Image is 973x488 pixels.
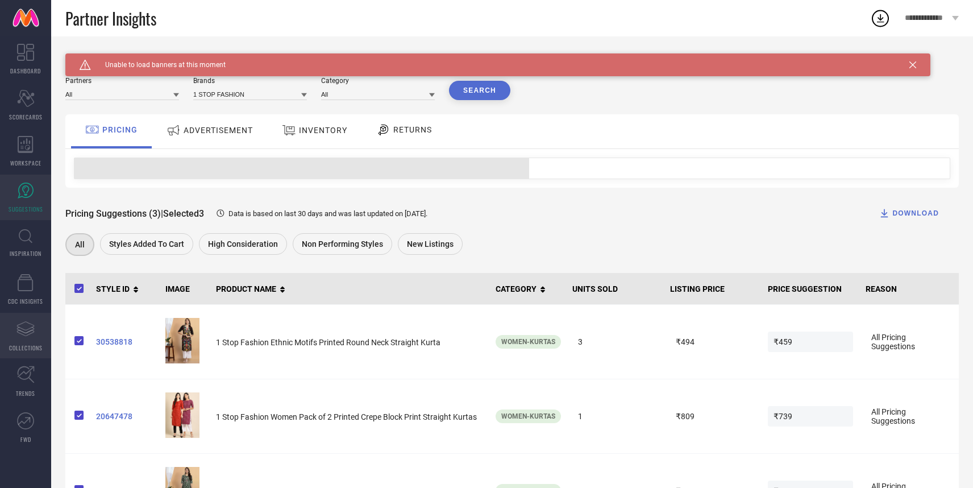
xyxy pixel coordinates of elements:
[407,239,454,249] span: New Listings
[165,318,199,363] img: zDmuUEVC_e080b2b60eaf49129d438f5e6a593f29.jpg
[299,126,347,135] span: INVENTORY
[161,208,163,219] span: |
[666,273,763,305] th: LISTING PRICE
[228,209,427,218] span: Data is based on last 30 days and was last updated on [DATE] .
[763,273,861,305] th: PRICE SUGGESTION
[866,327,951,357] span: All Pricing Suggestions
[9,113,43,121] span: SCORECARDS
[10,67,41,75] span: DASHBOARD
[768,406,853,427] span: ₹739
[768,332,853,352] span: ₹459
[216,338,440,347] span: 1 Stop Fashion Ethnic Motifs Printed Round Neck Straight Kurta
[10,159,41,167] span: WORKSPACE
[861,273,959,305] th: REASON
[65,77,179,85] div: Partners
[163,208,204,219] span: Selected 3
[864,202,953,225] button: DOWNLOAD
[302,239,383,249] span: Non Performing Styles
[9,205,43,213] span: SUGGESTIONS
[501,412,555,420] span: Women-Kurtas
[92,273,161,305] th: STYLE ID
[8,297,43,305] span: CDC INSIGHTS
[96,337,156,346] a: 30538818
[879,208,939,219] div: DOWNLOAD
[568,273,666,305] th: UNITS SOLD
[165,392,199,438] img: 204780c1-3a60-4350-be64-43116e0d70881667806486659StylishWomensCrepeMulticolorStraightKurtaPackof2...
[9,344,43,352] span: COLLECTIONS
[193,77,307,85] div: Brands
[75,240,85,249] span: All
[161,273,211,305] th: IMAGE
[91,61,226,69] span: Unable to load banners at this moment
[102,125,138,134] span: PRICING
[449,81,510,100] button: Search
[65,7,156,30] span: Partner Insights
[670,332,755,352] span: ₹494
[208,239,278,249] span: High Consideration
[393,125,432,134] span: RETURNS
[184,126,253,135] span: ADVERTISEMENT
[572,332,658,352] span: 3
[10,249,41,258] span: INSPIRATION
[501,338,555,346] span: Women-Kurtas
[65,53,125,63] h1: SUGGESTIONS
[491,273,568,305] th: CATEGORY
[109,239,184,249] span: Styles Added To Cart
[216,412,477,421] span: 1 Stop Fashion Women Pack of 2 Printed Crepe Block Print Straight Kurtas
[866,402,951,431] span: All Pricing Suggestions
[321,77,435,85] div: Category
[870,8,891,28] div: Open download list
[16,389,35,398] span: TRENDS
[670,406,755,427] span: ₹809
[65,208,161,219] span: Pricing Suggestions (3)
[96,412,156,421] a: 20647478
[572,406,658,427] span: 1
[20,435,31,444] span: FWD
[211,273,491,305] th: PRODUCT NAME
